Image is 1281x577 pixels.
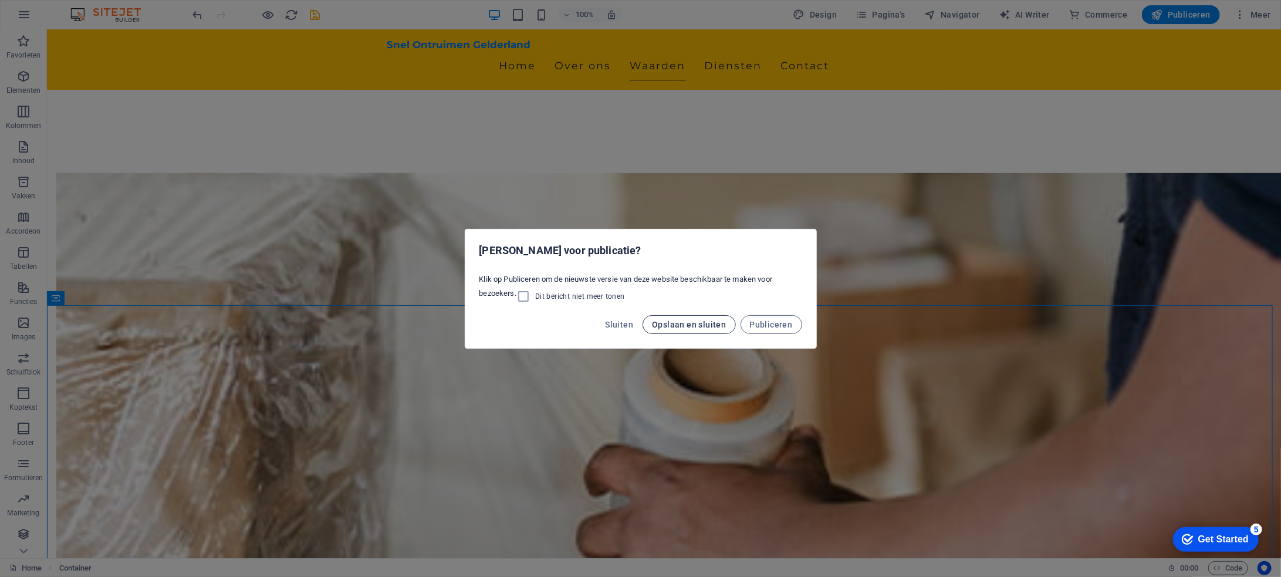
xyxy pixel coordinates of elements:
div: Get Started 5 items remaining, 0% complete [9,6,95,31]
h2: [PERSON_NAME] voor publicatie? [479,244,802,258]
button: Opslaan en sluiten [643,315,735,334]
div: 5 [87,2,99,14]
div: Get Started [35,13,85,23]
span: Publiceren [750,320,793,329]
div: Klik op Publiceren om de nieuwste versie van deze website beschikbaar te maken voor bezoekers. [465,269,816,308]
button: Sluiten [600,315,638,334]
button: Publiceren [741,315,802,334]
span: Opslaan en sluiten [652,320,726,329]
span: Dit bericht niet meer tonen [535,292,625,301]
span: Sluiten [605,320,633,329]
